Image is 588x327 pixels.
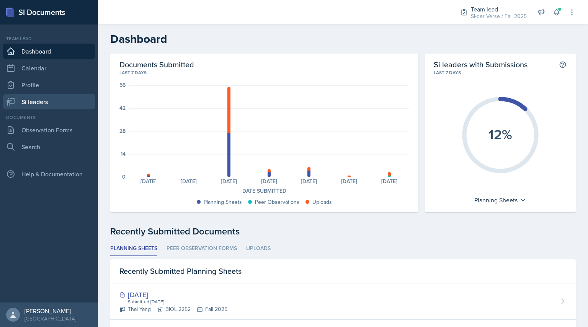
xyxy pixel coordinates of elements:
[470,194,530,206] div: Planning Sheets
[121,151,126,156] div: 14
[209,179,249,184] div: [DATE]
[3,60,95,76] a: Calendar
[3,44,95,59] a: Dashboard
[255,198,299,206] div: Peer Observations
[3,114,95,121] div: Documents
[488,124,512,144] text: 12%
[3,35,95,42] div: Team lead
[110,283,576,320] a: [DATE] Submitted [DATE] Thai YangBIOL 2252Fall 2025
[3,166,95,182] div: Help & Documentation
[127,298,227,305] div: Submitted [DATE]
[312,198,332,206] div: Uploads
[289,179,329,184] div: [DATE]
[110,225,576,238] div: Recently Submitted Documents
[119,305,227,313] div: Thai Yang BIOL 2252 Fall 2025
[119,187,409,195] div: Date Submitted
[119,105,126,111] div: 42
[169,179,209,184] div: [DATE]
[471,12,527,20] div: SI-der Verse / Fall 2025
[3,122,95,138] a: Observation Forms
[110,259,576,283] div: Recently Submitted Planning Sheets
[434,60,528,69] h2: Si leaders with Submissions
[249,179,289,184] div: [DATE]
[24,307,76,315] div: [PERSON_NAME]
[204,198,242,206] div: Planning Sheets
[471,5,527,14] div: Team lead
[122,174,126,179] div: 0
[129,179,169,184] div: [DATE]
[119,290,227,300] div: [DATE]
[167,241,237,256] li: Peer Observation Forms
[110,241,157,256] li: Planning Sheets
[119,82,126,88] div: 56
[246,241,271,256] li: Uploads
[3,94,95,109] a: Si leaders
[3,139,95,155] a: Search
[329,179,369,184] div: [DATE]
[119,60,409,69] h2: Documents Submitted
[24,315,76,322] div: [GEOGRAPHIC_DATA]
[369,179,410,184] div: [DATE]
[119,69,409,76] div: Last 7 days
[110,32,576,46] h2: Dashboard
[119,128,126,133] div: 28
[3,77,95,93] a: Profile
[434,69,567,76] div: Last 7 days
